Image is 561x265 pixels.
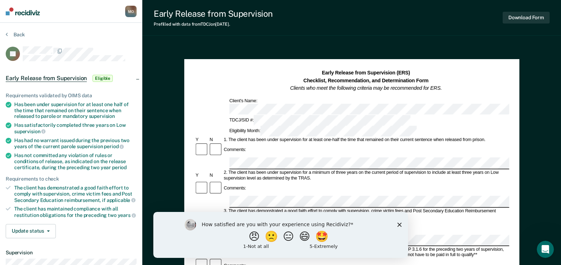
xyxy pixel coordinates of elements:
[107,197,136,203] span: applicable
[125,6,137,17] button: MO
[14,102,137,119] div: Has been under supervision for at least one half of the time that remained on their sentence when...
[223,137,509,142] div: 1. The client has been under supervision for at least one-half the time that remained on their cu...
[194,211,208,217] div: Y
[194,137,208,142] div: Y
[6,176,137,182] div: Requirements to check
[153,212,408,258] iframe: Survey by Kim from Recidiviz
[228,126,418,136] div: Eligibility Month:
[104,144,124,149] span: period
[208,211,223,217] div: N
[223,247,509,258] div: 4. The client has maintained compliance with all restitution obligations in accordance with PD/PO...
[14,152,137,170] div: Has not committed any violation of rules or conditions of release, as indicated on the release ce...
[118,212,136,218] span: years
[14,122,137,134] div: Has satisfactorily completed three years on Low
[154,9,273,19] div: Early Release from Supervision
[228,115,411,125] div: TDCJ/SID #:
[537,241,554,258] iframe: Intercom live chat
[14,137,137,150] div: Has had no warrant issued during the previous two years of the current parole supervision
[154,22,273,27] div: Prefilled with data from TDCJ on [DATE] .
[112,165,127,170] span: period
[92,75,113,82] span: Eligible
[6,7,40,15] img: Recidiviz
[223,186,247,192] div: Comments:
[322,70,410,76] strong: Early Release from Supervision (ERS)
[6,31,25,38] button: Back
[290,85,441,91] em: Clients who meet the following criteria may be recommended for ERS.
[194,173,208,178] div: Y
[6,250,137,256] dt: Supervision
[6,75,87,82] span: Early Release from Supervision
[6,93,137,99] div: Requirements validated by OIMS data
[6,224,56,238] button: Update status
[223,208,509,220] div: 3. The client has demonstrated a good faith effort to comply with supervision, crime victim fees ...
[223,170,509,181] div: 2. The client has been under supervision for a minimum of three years on the current period of su...
[503,12,550,24] button: Download Form
[223,147,247,153] div: Comments:
[125,6,137,17] div: M O
[89,113,115,119] span: supervision
[208,173,223,178] div: N
[14,206,137,218] div: The client has maintained compliance with all restitution obligations for the preceding two
[303,78,429,83] strong: Checklist, Recommendation, and Determination Form
[208,137,223,142] div: N
[14,129,46,134] span: supervision
[14,185,137,203] div: The client has demonstrated a good faith effort to comply with supervision, crime victim fees and...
